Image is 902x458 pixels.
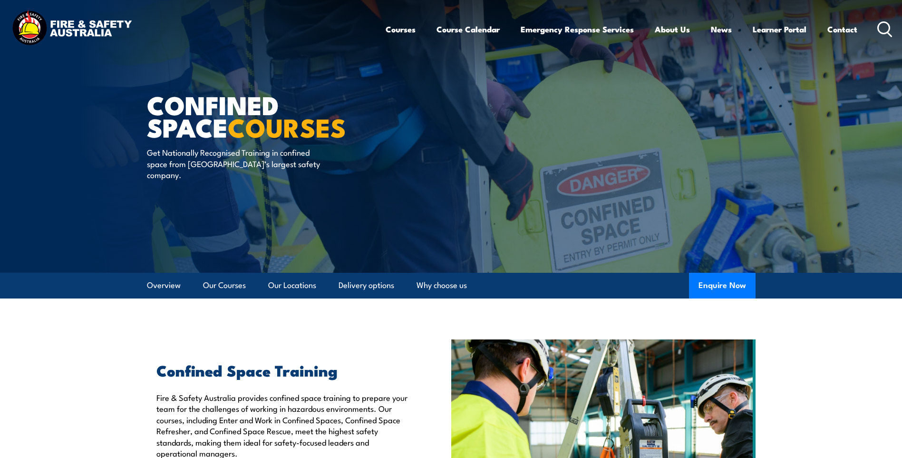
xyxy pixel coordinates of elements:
strong: COURSES [228,107,346,146]
h2: Confined Space Training [156,363,407,377]
a: Contact [827,17,857,42]
a: Courses [386,17,416,42]
a: Overview [147,273,181,298]
button: Enquire Now [689,273,756,299]
h1: Confined Space [147,93,382,138]
a: Course Calendar [436,17,500,42]
a: Emergency Response Services [521,17,634,42]
a: Our Courses [203,273,246,298]
a: Why choose us [417,273,467,298]
a: Our Locations [268,273,316,298]
a: Learner Portal [753,17,806,42]
a: About Us [655,17,690,42]
a: News [711,17,732,42]
p: Get Nationally Recognised Training in confined space from [GEOGRAPHIC_DATA]’s largest safety comp... [147,147,320,180]
a: Delivery options [339,273,394,298]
